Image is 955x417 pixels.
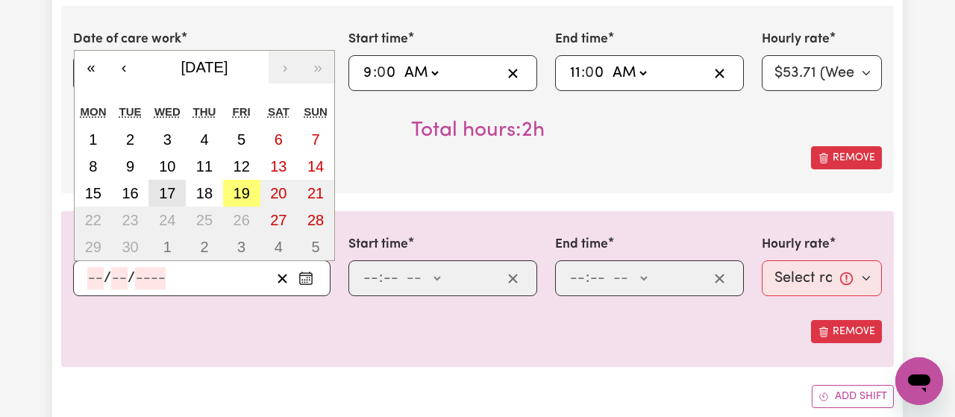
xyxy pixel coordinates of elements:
[104,270,111,286] span: /
[569,62,581,84] input: --
[555,235,608,254] label: End time
[411,120,545,141] span: Total hours worked: 2 hours
[297,153,334,180] button: September 14, 2025
[275,131,283,148] abbr: September 6, 2025
[186,180,223,207] button: September 18, 2025
[268,105,289,118] abbr: Saturday
[223,207,260,233] button: September 26, 2025
[196,212,213,228] abbr: September 25, 2025
[140,51,269,84] button: [DATE]
[275,239,283,255] abbr: October 4, 2025
[223,233,260,260] button: October 3, 2025
[73,30,181,49] label: Date of care work
[126,158,134,175] abbr: September 9, 2025
[260,180,298,207] button: September 20, 2025
[762,30,830,49] label: Hourly rate
[148,233,186,260] button: October 1, 2025
[148,207,186,233] button: September 24, 2025
[581,65,585,81] span: :
[112,126,149,153] button: September 2, 2025
[234,212,250,228] abbr: September 26, 2025
[87,267,104,289] input: --
[312,239,320,255] abbr: October 5, 2025
[379,270,383,286] span: :
[373,65,377,81] span: :
[122,239,138,255] abbr: September 30, 2025
[181,59,228,75] span: [DATE]
[270,212,286,228] abbr: September 27, 2025
[270,158,286,175] abbr: September 13, 2025
[270,185,286,201] abbr: September 20, 2025
[89,158,97,175] abbr: September 8, 2025
[148,180,186,207] button: September 17, 2025
[75,233,112,260] button: September 29, 2025
[119,105,142,118] abbr: Tuesday
[307,212,324,228] abbr: September 28, 2025
[75,180,112,207] button: September 15, 2025
[237,239,245,255] abbr: October 3, 2025
[186,153,223,180] button: September 11, 2025
[193,105,216,118] abbr: Thursday
[297,233,334,260] button: October 5, 2025
[297,180,334,207] button: September 21, 2025
[297,207,334,233] button: September 28, 2025
[269,51,301,84] button: ›
[112,153,149,180] button: September 9, 2025
[111,267,128,289] input: --
[159,158,175,175] abbr: September 10, 2025
[555,30,608,49] label: End time
[260,153,298,180] button: September 13, 2025
[762,235,830,254] label: Hourly rate
[135,267,166,289] input: ----
[895,357,943,405] iframe: Button to launch messaging window
[163,131,172,148] abbr: September 3, 2025
[73,235,181,254] label: Date of care work
[585,66,594,81] span: 0
[122,185,138,201] abbr: September 16, 2025
[75,51,107,84] button: «
[260,207,298,233] button: September 27, 2025
[271,267,294,289] button: Clear date
[75,207,112,233] button: September 22, 2025
[312,131,320,148] abbr: September 7, 2025
[81,105,107,118] abbr: Monday
[107,51,140,84] button: ‹
[186,207,223,233] button: September 25, 2025
[363,267,379,289] input: --
[363,62,373,84] input: --
[148,126,186,153] button: September 3, 2025
[126,131,134,148] abbr: September 2, 2025
[377,66,386,81] span: 0
[383,267,399,289] input: --
[233,105,251,118] abbr: Friday
[112,233,149,260] button: September 30, 2025
[294,267,318,289] button: Enter the date of care work
[154,105,181,118] abbr: Wednesday
[307,158,324,175] abbr: September 14, 2025
[307,185,324,201] abbr: September 21, 2025
[122,212,138,228] abbr: September 23, 2025
[234,158,250,175] abbr: September 12, 2025
[148,153,186,180] button: September 10, 2025
[237,131,245,148] abbr: September 5, 2025
[260,233,298,260] button: October 4, 2025
[260,126,298,153] button: September 6, 2025
[378,62,398,84] input: --
[223,180,260,207] button: September 19, 2025
[112,207,149,233] button: September 23, 2025
[223,153,260,180] button: September 12, 2025
[196,158,213,175] abbr: September 11, 2025
[811,146,882,169] button: Remove this shift
[234,185,250,201] abbr: September 19, 2025
[812,385,894,408] button: Add another shift
[85,239,101,255] abbr: September 29, 2025
[200,131,208,148] abbr: September 4, 2025
[304,105,328,118] abbr: Sunday
[159,185,175,201] abbr: September 17, 2025
[75,153,112,180] button: September 8, 2025
[75,126,112,153] button: September 1, 2025
[200,239,208,255] abbr: October 2, 2025
[811,320,882,343] button: Remove this shift
[297,126,334,153] button: September 7, 2025
[112,180,149,207] button: September 16, 2025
